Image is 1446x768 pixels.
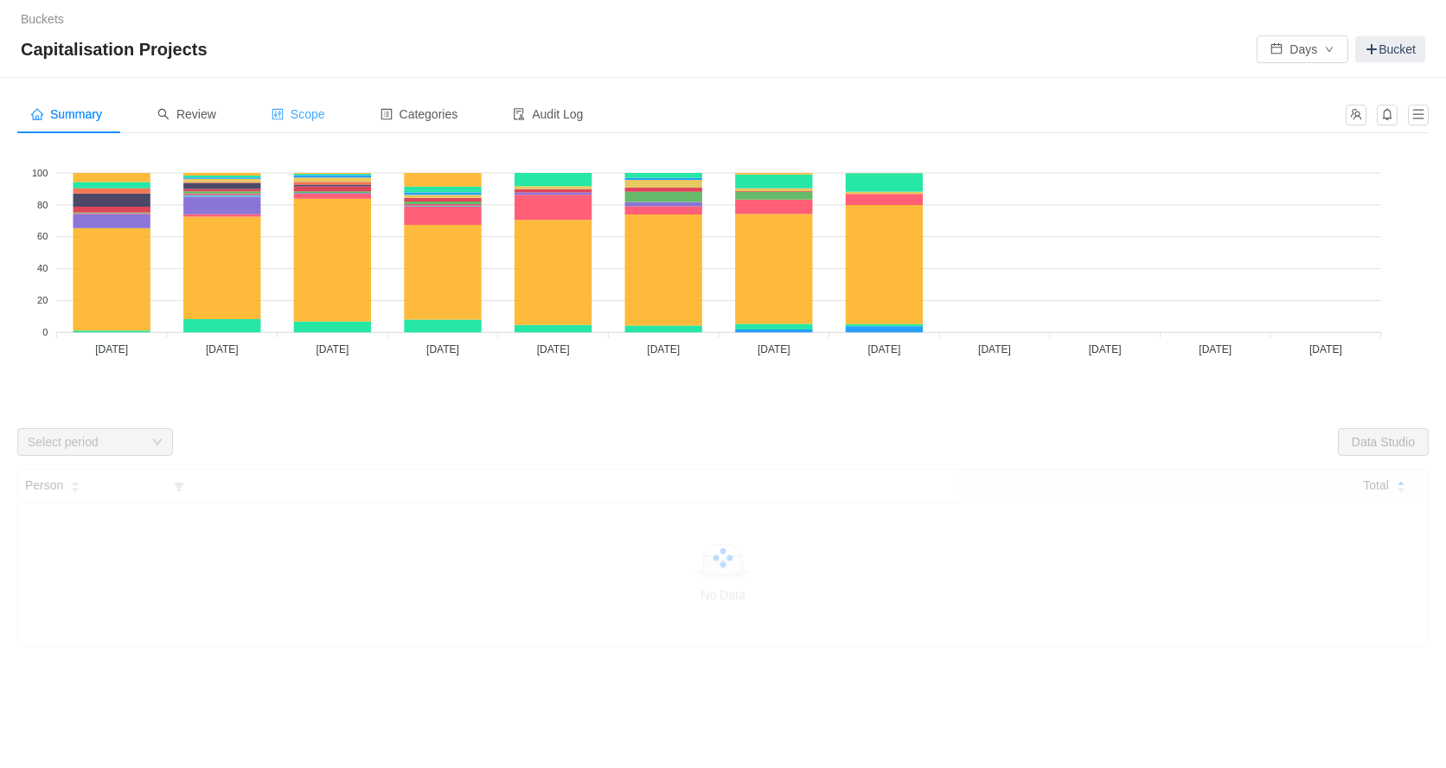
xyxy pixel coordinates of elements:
tspan: 80 [37,200,48,210]
tspan: 60 [37,231,48,241]
tspan: [DATE] [426,343,459,355]
tspan: [DATE] [1199,343,1232,355]
tspan: [DATE] [95,343,128,355]
span: Audit Log [513,107,583,121]
span: Scope [272,107,325,121]
i: icon: search [157,108,170,120]
tspan: 20 [37,295,48,305]
span: Capitalisation Projects [21,35,218,63]
button: icon: bell [1377,105,1398,125]
span: Review [157,107,216,121]
tspan: [DATE] [647,343,680,355]
i: icon: audit [513,108,525,120]
tspan: [DATE] [1309,343,1342,355]
i: icon: home [31,108,43,120]
tspan: [DATE] [206,343,239,355]
tspan: [DATE] [316,343,349,355]
i: icon: profile [381,108,393,120]
tspan: [DATE] [868,343,901,355]
tspan: 100 [32,168,48,178]
tspan: [DATE] [1089,343,1122,355]
tspan: [DATE] [978,343,1011,355]
button: icon: calendarDaysicon: down [1257,35,1348,63]
i: icon: control [272,108,284,120]
tspan: 0 [42,327,48,337]
button: icon: team [1346,105,1366,125]
div: Select period [28,433,144,451]
tspan: [DATE] [537,343,570,355]
button: icon: menu [1408,105,1429,125]
tspan: 40 [37,263,48,273]
a: Bucket [1355,36,1425,62]
tspan: [DATE] [758,343,790,355]
span: Categories [381,107,458,121]
i: icon: down [152,437,163,449]
span: Summary [31,107,102,121]
a: Buckets [21,12,64,26]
